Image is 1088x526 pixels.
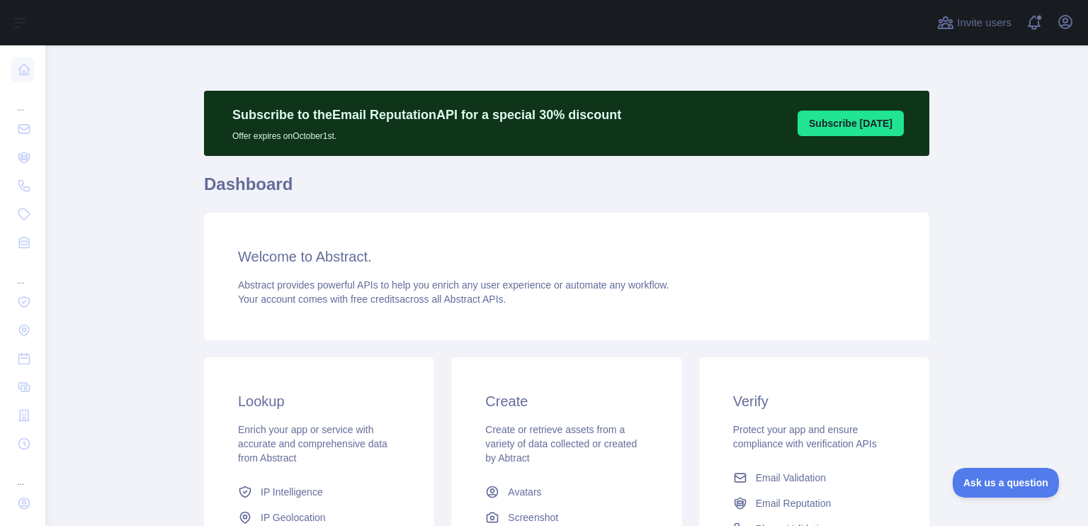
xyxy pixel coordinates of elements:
h1: Dashboard [204,173,929,207]
p: Subscribe to the Email Reputation API for a special 30 % discount [232,105,621,125]
a: Email Validation [727,465,901,491]
span: Enrich your app or service with accurate and comprehensive data from Abstract [238,424,387,464]
div: ... [11,459,34,488]
span: Invite users [957,15,1011,31]
h3: Lookup [238,391,400,411]
h3: Create [485,391,647,411]
span: IP Geolocation [261,510,326,525]
iframe: Toggle Customer Support [953,468,1060,498]
a: Email Reputation [727,491,901,516]
div: ... [11,85,34,113]
div: ... [11,258,34,286]
p: Offer expires on October 1st. [232,125,621,142]
span: IP Intelligence [261,485,323,499]
h3: Welcome to Abstract. [238,247,895,267]
a: IP Intelligence [232,479,406,505]
h3: Verify [733,391,895,411]
a: Avatars [480,479,653,505]
button: Invite users [934,11,1014,34]
span: Your account comes with across all Abstract APIs. [238,293,506,305]
span: Avatars [508,485,541,499]
span: Email Validation [756,471,826,485]
span: free credits [351,293,399,305]
button: Subscribe [DATE] [798,111,904,136]
span: Email Reputation [756,496,832,510]
span: Create or retrieve assets from a variety of data collected or created by Abtract [485,424,637,464]
span: Abstract provides powerful APIs to help you enrich any user experience or automate any workflow. [238,279,669,291]
span: Protect your app and ensure compliance with verification APIs [733,424,877,449]
span: Screenshot [508,510,558,525]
